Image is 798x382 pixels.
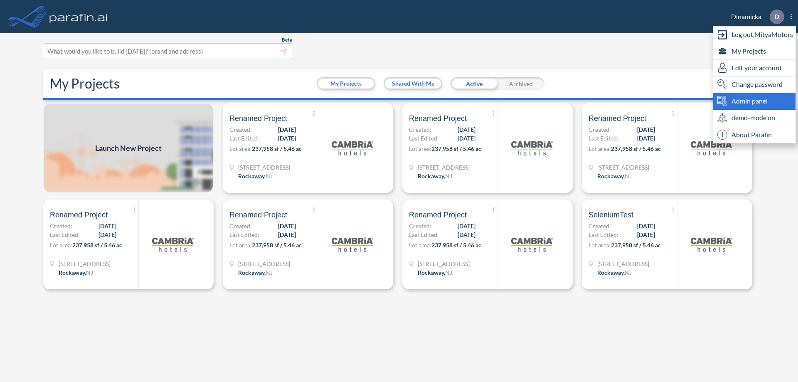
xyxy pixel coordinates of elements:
span: [DATE] [278,222,296,230]
span: 321 Mt Hope Ave [238,163,290,172]
span: [DATE] [458,134,475,143]
span: Edit your account [731,63,782,73]
span: [DATE] [99,230,116,239]
span: Lot area: [589,145,611,152]
span: 237,958 sf / 5.46 ac [431,242,481,249]
span: Created: [50,222,72,230]
div: Active [451,77,498,90]
img: logo [332,224,373,265]
span: Last Edited: [50,230,80,239]
span: Created: [589,222,611,230]
span: Created: [409,222,431,230]
span: 321 Mt Hope Ave [418,259,470,268]
span: Rockaway , [418,173,445,180]
div: Log out [713,27,796,43]
div: Admin panel [713,93,796,110]
span: 237,958 sf / 5.46 ac [611,242,661,249]
span: 237,958 sf / 5.46 ac [431,145,481,152]
span: NJ [625,269,632,276]
span: Last Edited: [229,230,259,239]
span: NJ [266,173,273,180]
span: Rockaway , [597,173,625,180]
span: [DATE] [637,125,655,134]
span: 321 Mt Hope Ave [238,259,290,268]
span: [DATE] [637,134,655,143]
span: [DATE] [637,222,655,230]
span: Log out, MityaMotors [731,30,793,39]
span: 237,958 sf / 5.46 ac [72,242,122,249]
img: logo [691,224,732,265]
span: Lot area: [229,145,252,152]
a: Launch New Project [43,103,214,193]
span: Lot area: [50,242,72,249]
span: NJ [625,173,632,180]
span: Rockaway , [597,269,625,276]
div: demo-mode on [713,110,796,126]
div: Rockaway, NJ [418,268,452,277]
span: Last Edited: [409,230,439,239]
img: logo [511,127,553,169]
span: Lot area: [229,242,252,249]
span: Last Edited: [589,230,618,239]
span: Renamed Project [229,210,287,220]
span: [DATE] [637,230,655,239]
div: Rockaway, NJ [238,172,273,180]
div: Rockaway, NJ [418,172,452,180]
span: i [717,130,727,140]
span: Created: [589,125,611,134]
span: Rockaway , [238,173,266,180]
span: Lot area: [409,242,431,249]
span: 237,958 sf / 5.46 ac [252,145,302,152]
span: [DATE] [278,230,296,239]
div: Change password [713,76,796,93]
div: Rockaway, NJ [59,268,93,277]
span: 237,958 sf / 5.46 ac [611,145,661,152]
span: Created: [229,125,252,134]
img: logo [691,127,732,169]
span: SeleniumTest [589,210,633,220]
span: About Parafin [731,130,772,140]
div: Rockaway, NJ [597,172,632,180]
span: [DATE] [458,222,475,230]
button: Shared With Me [385,79,441,89]
div: Rockaway, NJ [238,268,273,277]
div: Rockaway, NJ [597,268,632,277]
span: [DATE] [458,125,475,134]
span: Rockaway , [59,269,86,276]
span: Last Edited: [229,134,259,143]
span: NJ [266,269,273,276]
span: 321 Mt Hope Ave [418,163,470,172]
span: Lot area: [409,145,431,152]
span: 321 Mt Hope Ave [59,259,111,268]
span: Created: [409,125,431,134]
button: My Projects [318,79,374,89]
span: Launch New Project [95,143,162,154]
span: 237,958 sf / 5.46 ac [252,242,302,249]
span: [DATE] [278,134,296,143]
img: logo [511,224,553,265]
span: Last Edited: [409,134,439,143]
h2: My Projects [50,76,120,91]
p: D [774,13,779,20]
span: [DATE] [458,230,475,239]
div: Edit user [713,60,796,76]
span: NJ [445,173,452,180]
span: 321 Mt Hope Ave [597,163,649,172]
img: logo [48,8,109,25]
span: Renamed Project [50,210,108,220]
span: Renamed Project [409,113,467,123]
img: logo [332,127,373,169]
div: Archived [498,77,544,90]
span: Renamed Project [589,113,646,123]
img: add [43,103,214,193]
span: Admin panel [731,96,768,106]
span: [DATE] [278,125,296,134]
span: NJ [86,269,93,276]
span: NJ [445,269,452,276]
span: Renamed Project [409,210,467,220]
span: Rockaway , [418,269,445,276]
span: Change password [731,79,783,89]
span: Lot area: [589,242,611,249]
div: About Parafin [713,126,796,143]
span: [DATE] [99,222,116,230]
